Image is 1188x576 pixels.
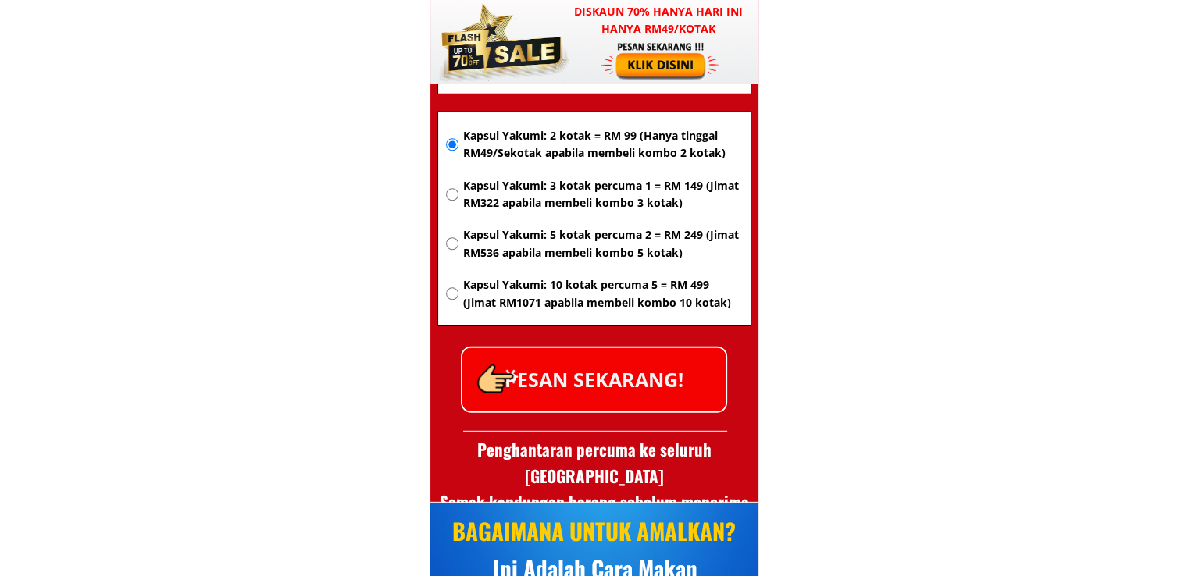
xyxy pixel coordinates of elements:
[435,513,753,549] div: BAGAIMANA UNTUK AMALKAN?
[462,127,742,162] span: Kapsul Yakumi: 2 kotak = RM 99 (Hanya tinggal RM49/Sekotak apabila membeli kombo 2 kotak)
[559,3,758,38] h3: Diskaun 70% hanya hari ini hanya RM49/kotak
[462,276,742,311] span: Kapsul Yakumi: 10 kotak percuma 5 = RM 499 (Jimat RM1071 apabila membeli kombo 10 kotak)
[462,226,742,261] span: Kapsul Yakumi: 5 kotak percuma 2 = RM 249 (Jimat RM536 apabila membeli kombo 5 kotak)
[462,177,742,212] span: Kapsul Yakumi: 3 kotak percuma 1 = RM 149 (Jimat RM322 apabila membeli kombo 3 kotak)
[462,348,726,411] p: PESAN SEKARANG!
[430,436,758,515] h3: Penghantaran percuma ke seluruh [GEOGRAPHIC_DATA] Semak kandungan barang sebelum menerima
